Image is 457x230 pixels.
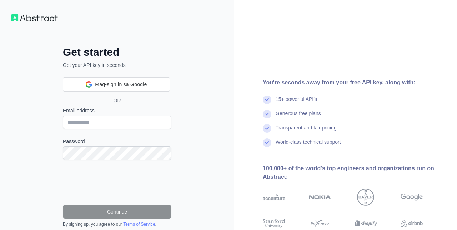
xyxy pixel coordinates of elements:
img: check mark [263,138,271,147]
div: You're seconds away from your free API key, along with: [263,78,446,87]
div: 15+ powerful API's [276,96,317,110]
div: Transparent and fair pricing [276,124,337,138]
label: Email address [63,107,171,114]
img: check mark [263,110,271,118]
iframe: reCAPTCHA [63,168,171,196]
img: check mark [263,96,271,104]
img: shopify [355,218,377,229]
img: google [401,189,423,206]
div: By signing up, you agree to our . [63,221,171,227]
div: Mag-sign in sa Google [63,77,170,92]
div: Generous free plans [276,110,321,124]
img: payoneer [309,218,331,229]
h2: Get started [63,46,171,59]
div: 100,000+ of the world's top engineers and organizations run on Abstract: [263,164,446,181]
img: check mark [263,124,271,133]
a: Terms of Service [123,222,155,227]
img: Workflow [11,14,58,21]
img: stanford university [263,218,285,229]
img: airbnb [401,218,423,229]
div: World-class technical support [276,138,341,153]
button: Continue [63,205,171,219]
img: bayer [357,189,374,206]
label: Password [63,138,171,145]
img: accenture [263,189,285,206]
span: Mag-sign in sa Google [95,81,147,88]
span: OR [108,97,127,104]
img: nokia [309,189,331,206]
p: Get your API key in seconds [63,62,171,69]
